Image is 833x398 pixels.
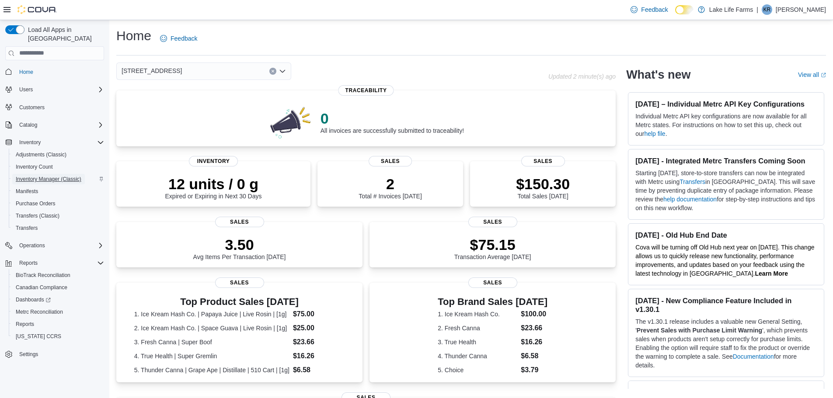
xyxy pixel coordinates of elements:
[438,310,517,318] dt: 1. Ice Kream Hash Co.
[2,101,108,114] button: Customers
[16,137,104,148] span: Inventory
[12,198,59,209] a: Purchase Orders
[12,307,104,317] span: Metrc Reconciliation
[19,121,37,128] span: Catalog
[165,175,262,193] p: 12 units / 0 g
[9,149,108,161] button: Adjustments (Classic)
[12,282,104,293] span: Canadian Compliance
[134,297,345,307] h3: Top Product Sales [DATE]
[157,30,201,47] a: Feedback
[763,4,771,15] span: KR
[12,270,104,280] span: BioTrack Reconciliation
[16,296,51,303] span: Dashboards
[321,110,464,127] p: 0
[293,309,345,319] dd: $75.00
[16,120,104,130] span: Catalog
[293,323,345,333] dd: $25.00
[193,236,286,260] div: Avg Items Per Transaction [DATE]
[16,284,67,291] span: Canadian Compliance
[359,175,422,193] p: 2
[521,351,547,361] dd: $6.58
[12,319,104,329] span: Reports
[733,353,774,360] a: Documentation
[516,175,570,193] p: $150.30
[438,366,517,374] dt: 5. Choice
[755,270,788,277] strong: Learn More
[24,25,104,43] span: Load All Apps in [GEOGRAPHIC_DATA]
[16,102,48,113] a: Customers
[635,244,814,277] span: Cova will be turning off Old Hub next year on [DATE]. This change allows us to quickly release ne...
[12,174,104,184] span: Inventory Manager (Classic)
[17,5,57,14] img: Cova
[438,352,517,360] dt: 4. Thunder Canna
[548,73,616,80] p: Updated 2 minute(s) ago
[16,200,56,207] span: Purchase Orders
[16,258,41,268] button: Reports
[521,323,547,333] dd: $23.66
[16,349,42,360] a: Settings
[641,5,668,14] span: Feedback
[12,211,63,221] a: Transfers (Classic)
[635,169,817,212] p: Starting [DATE], store-to-store transfers can now be integrated with Metrc using in [GEOGRAPHIC_D...
[627,1,671,18] a: Feedback
[776,4,826,15] p: [PERSON_NAME]
[16,188,38,195] span: Manifests
[16,212,59,219] span: Transfers (Classic)
[16,321,34,328] span: Reports
[12,319,38,329] a: Reports
[369,156,412,166] span: Sales
[321,110,464,134] div: All invoices are successfully submitted to traceability!
[12,186,42,197] a: Manifests
[16,102,104,113] span: Customers
[134,324,289,332] dt: 2. Ice Kream Hash Co. | Space Guava | Live Rosin | [1g]
[359,175,422,200] div: Total # Invoices [DATE]
[269,68,276,75] button: Clear input
[663,196,717,203] a: help documentation
[189,156,238,166] span: Inventory
[19,139,41,146] span: Inventory
[12,270,74,280] a: BioTrack Reconciliation
[12,223,104,233] span: Transfers
[438,324,517,332] dt: 2. Fresh Canna
[9,294,108,306] a: Dashboards
[637,327,762,334] strong: Prevent Sales with Purchase Limit Warning
[438,338,517,346] dt: 3. True Health
[2,239,108,252] button: Operations
[16,84,104,95] span: Users
[9,185,108,197] button: Manifests
[454,236,531,260] div: Transaction Average [DATE]
[338,85,394,96] span: Traceability
[762,4,772,15] div: Kate Rossow
[16,349,104,360] span: Settings
[19,351,38,358] span: Settings
[9,173,108,185] button: Inventory Manager (Classic)
[16,151,66,158] span: Adjustments (Classic)
[16,137,44,148] button: Inventory
[122,66,182,76] span: [STREET_ADDRESS]
[12,331,104,342] span: Washington CCRS
[521,309,547,319] dd: $100.00
[12,282,71,293] a: Canadian Compliance
[12,331,65,342] a: [US_STATE] CCRS
[635,112,817,138] p: Individual Metrc API key configurations are now available for all Metrc states. For instructions ...
[635,317,817,370] p: The v1.30.1 release includes a valuable new General Setting, ' ', which prevents sales when produ...
[635,100,817,108] h3: [DATE] – Individual Metrc API Key Configurations
[16,66,104,77] span: Home
[709,4,753,15] p: Lake Life Farms
[821,73,826,78] svg: External link
[16,272,70,279] span: BioTrack Reconciliation
[635,296,817,314] h3: [DATE] - New Compliance Feature Included in v1.30.1
[12,294,54,305] a: Dashboards
[675,14,676,15] span: Dark Mode
[521,337,547,347] dd: $16.26
[468,277,517,288] span: Sales
[171,34,197,43] span: Feedback
[16,176,81,183] span: Inventory Manager (Classic)
[268,104,314,139] img: 0
[16,67,37,77] a: Home
[16,84,36,95] button: Users
[2,348,108,360] button: Settings
[521,365,547,375] dd: $3.79
[19,260,38,266] span: Reports
[12,186,104,197] span: Manifests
